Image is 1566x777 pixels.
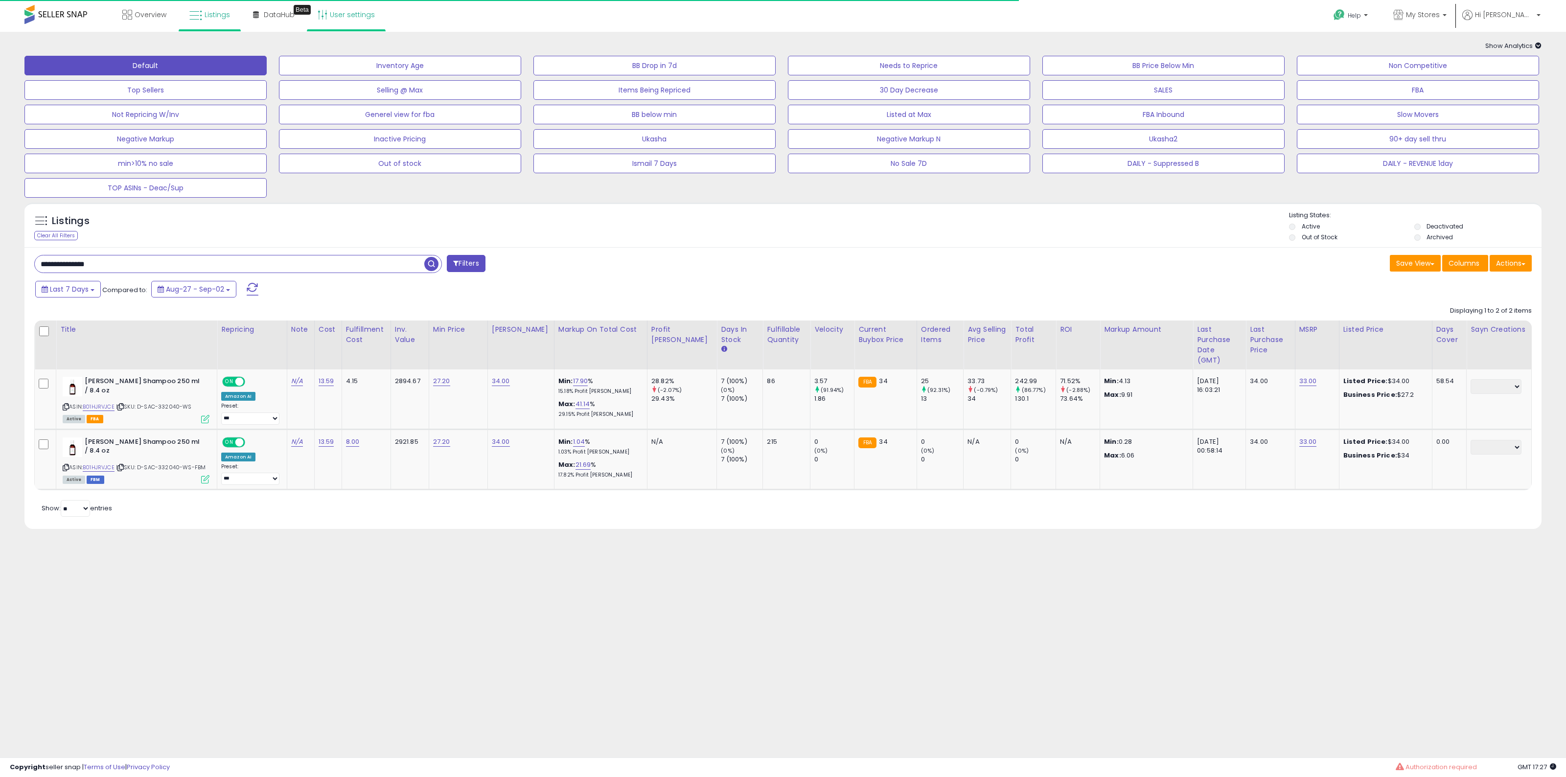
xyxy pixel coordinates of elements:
div: 34.00 [1250,377,1288,386]
a: 21.69 [576,460,591,470]
div: ASIN: [63,437,209,483]
p: 17.82% Profit [PERSON_NAME] [558,472,640,479]
div: ASIN: [63,377,209,422]
span: OFF [244,438,259,446]
div: Days Cover [1436,324,1463,345]
button: BB Drop in 7d [533,56,776,75]
a: 17.90 [573,376,588,386]
div: ROI [1060,324,1096,335]
div: Amazon AI [221,453,255,461]
div: 58.54 [1436,377,1459,386]
div: Preset: [221,403,279,425]
small: Days In Stock. [721,345,727,354]
span: Show Analytics [1485,41,1542,50]
span: ON [223,438,235,446]
b: [PERSON_NAME] Shampoo 250 ml / 8.4 oz [85,437,204,458]
button: TOP ASINs - Deac/Sup [24,178,267,198]
div: Total Profit [1015,324,1052,345]
small: (-2.07%) [658,386,682,394]
div: 7 (100%) [721,394,762,403]
div: 7 (100%) [721,437,762,446]
div: 71.52% [1060,377,1100,386]
p: 9.91 [1104,390,1185,399]
b: [PERSON_NAME] Shampoo 250 ml / 8.4 oz [85,377,204,397]
button: Save View [1390,255,1441,272]
img: 319YMKfJ7QL._SL40_.jpg [63,377,82,396]
b: Min: [558,437,573,446]
a: 27.20 [433,437,450,447]
th: CSV column name: cust_attr_5_Sayn Creations [1467,320,1532,369]
div: Displaying 1 to 2 of 2 items [1450,306,1532,316]
div: Current Buybox Price [858,324,913,345]
div: N/A [967,437,1003,446]
button: Columns [1442,255,1488,272]
div: 7 (100%) [721,377,762,386]
a: 34.00 [492,376,510,386]
button: Ukasha [533,129,776,149]
div: [PERSON_NAME] [492,324,550,335]
span: Listings [205,10,230,20]
div: % [558,377,640,395]
div: Preset: [221,463,279,485]
div: 0.00 [1436,437,1459,446]
small: (0%) [814,447,828,455]
small: FBA [858,377,876,388]
div: 242.99 [1015,377,1056,386]
div: % [558,460,640,479]
b: Listed Price: [1343,376,1388,386]
div: Note [291,324,310,335]
button: Last 7 Days [35,281,101,297]
a: 1.04 [573,437,585,447]
div: 0 [921,455,963,464]
button: No Sale 7D [788,154,1030,173]
div: MSRP [1299,324,1335,335]
a: 33.00 [1299,376,1317,386]
div: Sayn Creations [1471,324,1527,335]
a: N/A [291,376,303,386]
p: Listing States: [1289,211,1542,220]
small: (92.31%) [927,386,950,394]
div: Avg Selling Price [967,324,1007,345]
div: $34 [1343,451,1425,460]
span: Columns [1449,258,1479,268]
label: Deactivated [1427,222,1463,230]
div: 13 [921,394,963,403]
div: 34.00 [1250,437,1288,446]
span: FBM [87,476,104,484]
div: $34.00 [1343,437,1425,446]
div: 215 [767,437,803,446]
span: Aug-27 - Sep-02 [166,284,224,294]
div: $34.00 [1343,377,1425,386]
div: Days In Stock [721,324,759,345]
a: Hi [PERSON_NAME] [1462,10,1541,32]
b: Business Price: [1343,390,1397,399]
div: 130.1 [1015,394,1056,403]
p: 29.15% Profit [PERSON_NAME] [558,411,640,418]
button: Actions [1490,255,1532,272]
strong: Min: [1104,437,1119,446]
button: FBA Inbound [1042,105,1285,124]
div: 29.43% [651,394,716,403]
div: 0 [1015,455,1056,464]
div: % [558,400,640,418]
img: 319YMKfJ7QL._SL40_.jpg [63,437,82,457]
div: Cost [319,324,338,335]
div: Tooltip anchor [294,5,311,15]
div: 86 [767,377,803,386]
div: Clear All Filters [34,231,78,240]
button: FBA [1297,80,1539,100]
button: Items Being Repriced [533,80,776,100]
span: FBA [87,415,103,423]
button: Inventory Age [279,56,521,75]
div: 4.15 [346,377,383,386]
a: 33.00 [1299,437,1317,447]
button: Top Sellers [24,80,267,100]
button: Selling @ Max [279,80,521,100]
div: Markup on Total Cost [558,324,643,335]
button: SALES [1042,80,1285,100]
a: B01HJRVJCE [83,403,115,411]
div: Profit [PERSON_NAME] [651,324,713,345]
small: (86.77%) [1022,386,1046,394]
button: Generel view for fba [279,105,521,124]
small: (0%) [721,386,735,394]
